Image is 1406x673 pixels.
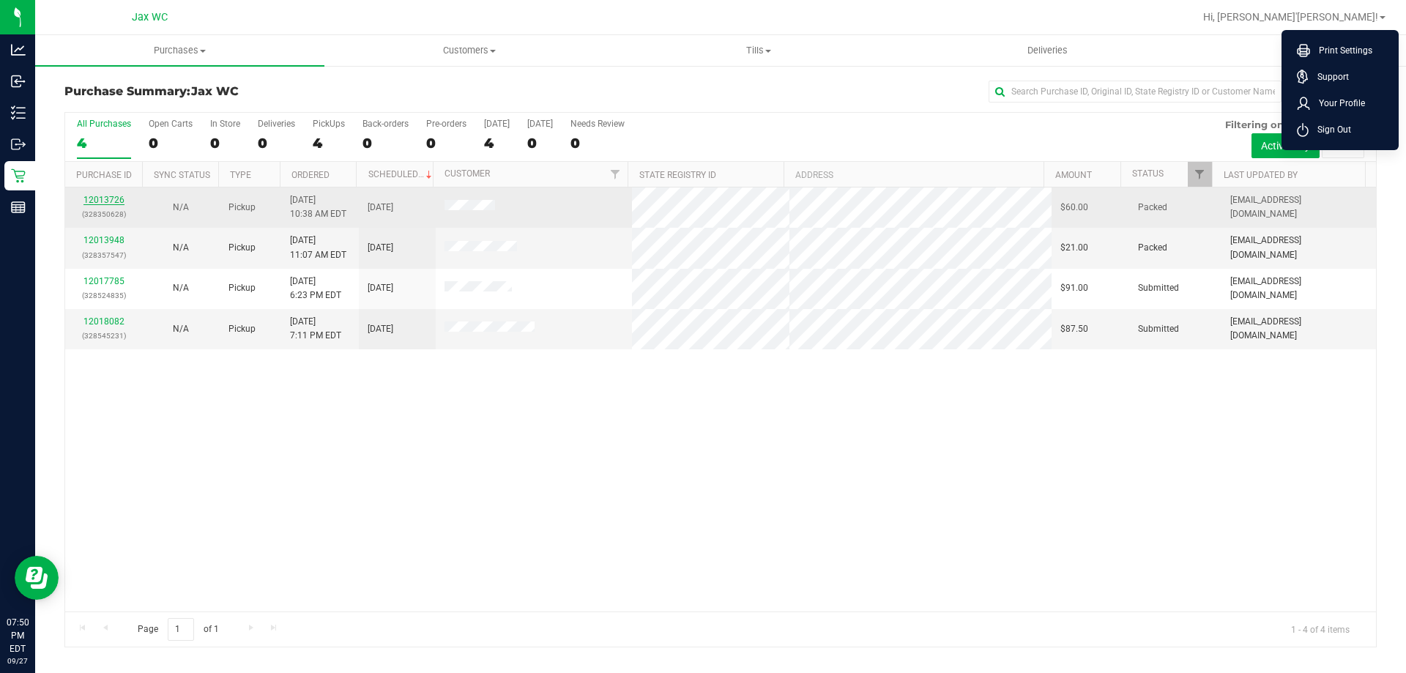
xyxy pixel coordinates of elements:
span: Packed [1138,201,1167,215]
input: 1 [168,618,194,641]
button: N/A [173,201,189,215]
a: Scheduled [368,169,435,179]
a: Deliveries [903,35,1192,66]
span: Jax WC [132,11,168,23]
span: Filtering on status: [1225,119,1320,130]
a: Filter [603,162,628,187]
span: Customers [325,44,613,57]
div: 0 [426,135,466,152]
span: Hi, [PERSON_NAME]'[PERSON_NAME]! [1203,11,1378,23]
div: Back-orders [362,119,409,129]
span: Jax WC [191,84,239,98]
span: Page of 1 [125,618,231,641]
p: 09/27 [7,655,29,666]
span: Purchases [35,44,324,57]
a: Type [230,170,251,180]
p: 07:50 PM EDT [7,616,29,655]
span: Packed [1138,241,1167,255]
div: PickUps [313,119,345,129]
a: State Registry ID [639,170,716,180]
span: Deliveries [1008,44,1087,57]
a: 12017785 [83,276,124,286]
div: 4 [77,135,131,152]
span: Pickup [228,201,256,215]
a: Last Updated By [1224,170,1298,180]
p: (328357547) [74,248,133,262]
span: [EMAIL_ADDRESS][DOMAIN_NAME] [1230,275,1367,302]
inline-svg: Reports [11,200,26,215]
inline-svg: Analytics [11,42,26,57]
button: N/A [173,322,189,336]
button: Active only [1251,133,1320,158]
div: All Purchases [77,119,131,129]
div: [DATE] [527,119,553,129]
span: Print Settings [1310,43,1372,58]
span: 1 - 4 of 4 items [1279,618,1361,640]
span: Not Applicable [173,324,189,334]
span: [DATE] [368,201,393,215]
p: (328524835) [74,289,133,302]
a: 12013948 [83,235,124,245]
a: Amount [1055,170,1092,180]
span: Not Applicable [173,242,189,253]
div: 0 [570,135,625,152]
span: [EMAIL_ADDRESS][DOMAIN_NAME] [1230,193,1367,221]
div: Needs Review [570,119,625,129]
div: Deliveries [258,119,295,129]
a: Purchase ID [76,170,132,180]
span: [EMAIL_ADDRESS][DOMAIN_NAME] [1230,234,1367,261]
span: Pickup [228,281,256,295]
p: (328350628) [74,207,133,221]
a: Filter [1188,162,1212,187]
a: 12013726 [83,195,124,205]
a: Purchases [35,35,324,66]
a: 12018082 [83,316,124,327]
span: Not Applicable [173,202,189,212]
span: [EMAIL_ADDRESS][DOMAIN_NAME] [1230,315,1367,343]
div: Pre-orders [426,119,466,129]
span: Pickup [228,241,256,255]
div: 0 [258,135,295,152]
span: Not Applicable [173,283,189,293]
div: 0 [210,135,240,152]
a: Sync Status [154,170,210,180]
span: Support [1309,70,1349,84]
div: 0 [149,135,193,152]
inline-svg: Outbound [11,137,26,152]
p: (328545231) [74,329,133,343]
input: Search Purchase ID, Original ID, State Registry ID or Customer Name... [989,81,1282,103]
span: $60.00 [1060,201,1088,215]
a: Customer [445,168,490,179]
span: [DATE] 11:07 AM EDT [290,234,346,261]
li: Sign Out [1285,116,1395,143]
inline-svg: Inbound [11,74,26,89]
span: Pickup [228,322,256,336]
a: Support [1297,70,1389,84]
a: Status [1132,168,1164,179]
a: Ordered [291,170,330,180]
div: 0 [362,135,409,152]
span: [DATE] 7:11 PM EDT [290,315,341,343]
span: Submitted [1138,281,1179,295]
button: N/A [173,281,189,295]
span: Sign Out [1309,122,1351,137]
iframe: Resource center [15,556,59,600]
span: [DATE] [368,281,393,295]
th: Address [784,162,1044,187]
h3: Purchase Summary: [64,85,502,98]
span: Your Profile [1310,96,1365,111]
div: [DATE] [484,119,510,129]
div: 4 [313,135,345,152]
span: [DATE] 10:38 AM EDT [290,193,346,221]
span: $21.00 [1060,241,1088,255]
inline-svg: Inventory [11,105,26,120]
span: Tills [614,44,902,57]
span: [DATE] 6:23 PM EDT [290,275,341,302]
span: $87.50 [1060,322,1088,336]
a: Tills [614,35,903,66]
button: N/A [173,241,189,255]
span: [DATE] [368,241,393,255]
span: Submitted [1138,322,1179,336]
div: In Store [210,119,240,129]
div: Open Carts [149,119,193,129]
